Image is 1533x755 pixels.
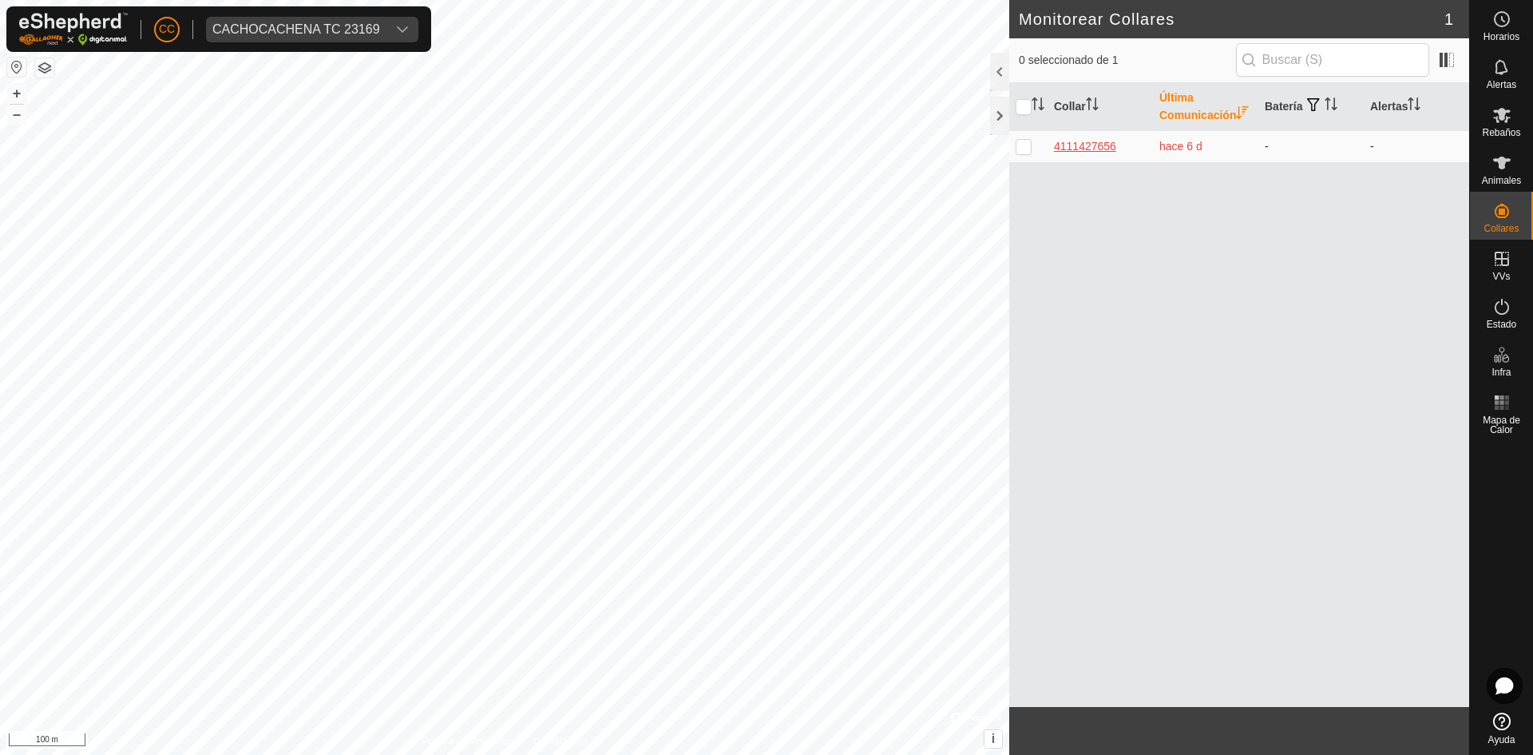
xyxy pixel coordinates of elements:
button: i [984,730,1002,748]
p-sorticon: Activar para ordenar [1325,100,1337,113]
a: Política de Privacidad [422,734,514,749]
a: Ayuda [1470,706,1533,751]
span: Rebaños [1482,128,1520,137]
span: VVs [1492,272,1510,281]
img: Logo Gallagher [19,13,128,46]
span: CC [159,21,175,38]
th: Batería [1258,83,1364,131]
span: Mapa de Calor [1474,415,1529,435]
span: Infra [1491,368,1511,377]
button: Capas del Mapa [35,58,54,77]
p-sorticon: Activar para ordenar [1408,100,1420,113]
p-sorticon: Activar para ordenar [1236,109,1249,121]
div: CACHOCACHENA TC 23169 [212,23,380,36]
span: Animales [1482,176,1521,185]
span: Ayuda [1488,735,1515,745]
th: Alertas [1364,83,1469,131]
button: + [7,84,26,103]
td: - [1258,130,1364,162]
span: Collares [1483,224,1519,233]
span: CACHOCACHENA TC 23169 [206,17,386,42]
p-sorticon: Activar para ordenar [1032,100,1044,113]
button: Restablecer Mapa [7,58,26,77]
span: i [992,732,995,745]
td: - [1364,130,1469,162]
h2: Monitorear Collares [1019,10,1444,29]
span: 0 seleccionado de 1 [1019,52,1236,69]
div: 4111427656 [1054,138,1147,155]
a: Contáctenos [533,734,587,749]
th: Collar [1048,83,1153,131]
span: 4 ago 2025, 18:39 [1159,140,1202,153]
p-sorticon: Activar para ordenar [1086,100,1099,113]
th: Última Comunicación [1153,83,1258,131]
span: 1 [1444,7,1453,31]
span: Horarios [1483,32,1519,42]
div: dropdown trigger [386,17,418,42]
input: Buscar (S) [1236,43,1429,77]
span: Alertas [1487,80,1516,89]
button: – [7,105,26,124]
span: Estado [1487,320,1516,329]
